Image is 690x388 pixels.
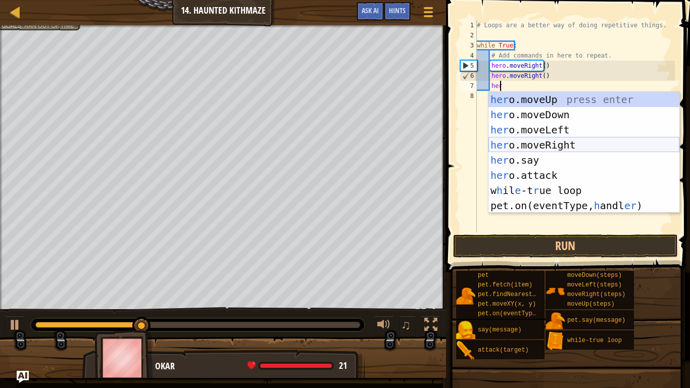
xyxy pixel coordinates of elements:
div: health: 21 / 21 [248,361,347,370]
img: portrait.png [546,331,565,351]
span: moveDown(steps) [567,272,622,279]
span: moveUp(steps) [567,301,615,308]
img: portrait.png [546,281,565,301]
div: 7 [460,81,477,91]
div: 1 [460,20,477,30]
span: pet.findNearestByType(type) [478,291,576,298]
span: pet.moveXY(x, y) [478,301,536,308]
img: portrait.png [456,286,475,306]
button: Ask AI [17,371,29,383]
span: 21 [339,359,347,372]
span: pet.say(message) [567,317,625,324]
img: portrait.png [456,341,475,360]
span: pet.on(eventType, handler) [478,310,572,317]
span: Hints [389,6,406,15]
span: Ask AI [362,6,379,15]
button: Run [453,234,678,258]
button: ♫ [399,316,416,336]
span: moveLeft(steps) [567,281,622,288]
span: say(message) [478,326,521,333]
button: Adjust volume [374,316,394,336]
div: 5 [461,61,477,71]
div: Okar [155,360,355,373]
span: ♫ [401,317,411,332]
span: pet.fetch(item) [478,281,532,288]
div: 2 [460,30,477,40]
img: portrait.png [546,311,565,330]
div: 3 [460,40,477,51]
span: while-true loop [567,337,622,344]
div: 8 [460,91,477,101]
span: attack(target) [478,347,529,354]
button: Ctrl + P: Play [5,316,25,336]
div: 6 [461,71,477,81]
button: Toggle fullscreen [421,316,441,336]
img: portrait.png [456,321,475,340]
button: Ask AI [357,2,384,21]
div: 4 [460,51,477,61]
img: thang_avatar_frame.png [94,330,153,386]
button: Show game menu [416,2,441,26]
span: moveRight(steps) [567,291,625,298]
span: pet [478,272,489,279]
